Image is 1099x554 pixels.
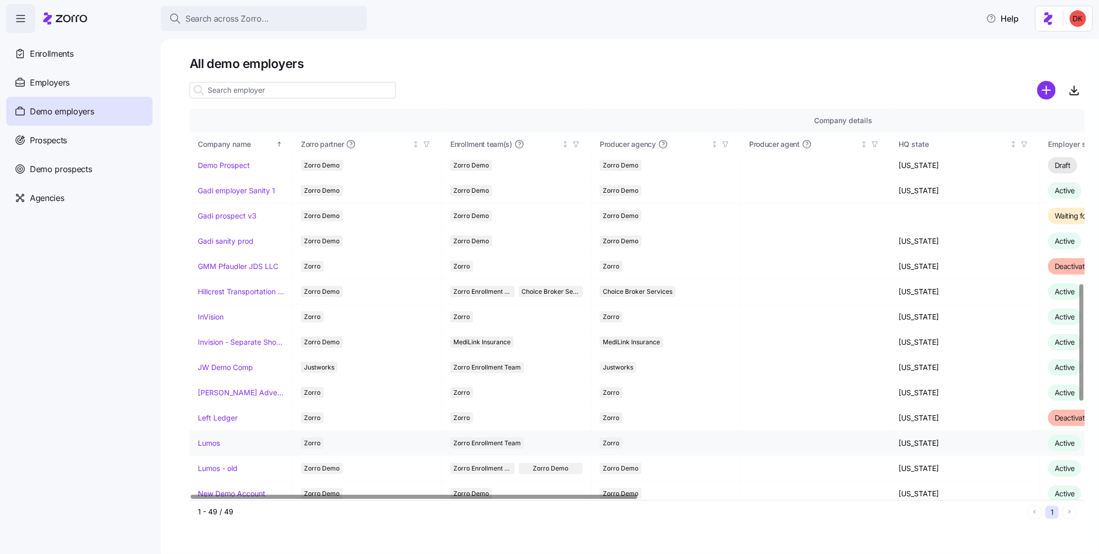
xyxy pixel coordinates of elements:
[453,286,512,297] span: Zorro Enrollment Team
[30,76,70,89] span: Employers
[198,507,1024,517] div: 1 - 49 / 49
[304,185,340,196] span: Zorro Demo
[749,139,800,149] span: Producer agent
[198,463,238,474] a: Lumos - old
[890,132,1040,156] th: HQ stateNot sorted
[603,286,672,297] span: Choice Broker Services
[453,463,512,474] span: Zorro Enrollment Experts
[198,337,284,347] a: Invision - Separate Shopping
[453,412,470,424] span: Zorro
[198,413,238,423] a: Left Ledger
[453,387,470,398] span: Zorro
[185,12,269,25] span: Search across Zorro...
[591,132,741,156] th: Producer agencyNot sorted
[1055,262,1093,271] span: Deactivated
[899,139,1008,150] div: HQ state
[453,311,470,323] span: Zorro
[6,97,153,126] a: Demo employers
[603,337,660,348] span: MediLink Insurance
[453,337,511,348] span: MediLink Insurance
[711,141,718,148] div: Not sorted
[453,438,521,449] span: Zorro Enrollment Team
[978,8,1027,29] button: Help
[198,236,253,246] a: Gadi sanity prod
[198,211,257,221] a: Gadi prospect v3
[30,134,67,147] span: Prospects
[304,488,340,499] span: Zorro Demo
[453,185,489,196] span: Zorro Demo
[198,160,250,171] a: Demo Prospect
[1055,489,1075,498] span: Active
[6,183,153,212] a: Agencies
[890,153,1040,178] td: [US_STATE]
[1055,237,1075,245] span: Active
[603,185,638,196] span: Zorro Demo
[161,6,367,31] button: Search across Zorro...
[198,287,284,297] a: Hillcrest Transportation Inc - Seperate Shopping
[30,105,94,118] span: Demo employers
[304,210,340,222] span: Zorro Demo
[522,286,580,297] span: Choice Broker Services
[1028,506,1041,519] button: Previous page
[6,39,153,68] a: Enrollments
[30,192,64,205] span: Agencies
[890,406,1040,431] td: [US_STATE]
[30,47,73,60] span: Enrollments
[198,261,278,272] a: GMM Pfaudler JDS LLC
[6,155,153,183] a: Demo prospects
[198,489,265,499] a: New Demo Account
[198,312,224,322] a: InVision
[890,355,1040,380] td: [US_STATE]
[1045,506,1059,519] button: 1
[1055,338,1075,346] span: Active
[533,463,568,474] span: Zorro Demo
[304,261,320,272] span: Zorro
[1055,312,1075,321] span: Active
[304,387,320,398] span: Zorro
[603,438,619,449] span: Zorro
[603,387,619,398] span: Zorro
[198,388,284,398] a: [PERSON_NAME] Advertising
[450,139,512,149] span: Enrollment team(s)
[301,139,344,149] span: Zorro partner
[562,141,569,148] div: Not sorted
[741,132,890,156] th: Producer agentNot sorted
[453,362,521,373] span: Zorro Enrollment Team
[6,126,153,155] a: Prospects
[304,160,340,171] span: Zorro Demo
[1055,363,1075,372] span: Active
[1010,141,1017,148] div: Not sorted
[986,12,1019,25] span: Help
[442,132,591,156] th: Enrollment team(s)Not sorted
[304,236,340,247] span: Zorro Demo
[890,229,1040,254] td: [US_STATE]
[190,56,1085,72] h1: All demo employers
[603,261,619,272] span: Zorro
[603,412,619,424] span: Zorro
[198,362,253,373] a: JW Demo Comp
[304,362,334,373] span: Justworks
[304,337,340,348] span: Zorro Demo
[603,463,638,474] span: Zorro Demo
[603,160,638,171] span: Zorro Demo
[603,311,619,323] span: Zorro
[890,305,1040,330] td: [US_STATE]
[603,210,638,222] span: Zorro Demo
[6,68,153,97] a: Employers
[1037,81,1056,99] svg: add icon
[860,141,868,148] div: Not sorted
[890,456,1040,481] td: [US_STATE]
[890,380,1040,406] td: [US_STATE]
[1055,388,1075,397] span: Active
[1055,439,1075,447] span: Active
[1063,506,1076,519] button: Next page
[190,82,396,98] input: Search employer
[890,254,1040,279] td: [US_STATE]
[412,141,419,148] div: Not sorted
[190,132,293,156] th: Company nameSorted ascending
[890,481,1040,507] td: [US_STATE]
[304,438,320,449] span: Zorro
[890,330,1040,355] td: [US_STATE]
[890,431,1040,456] td: [US_STATE]
[30,163,92,176] span: Demo prospects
